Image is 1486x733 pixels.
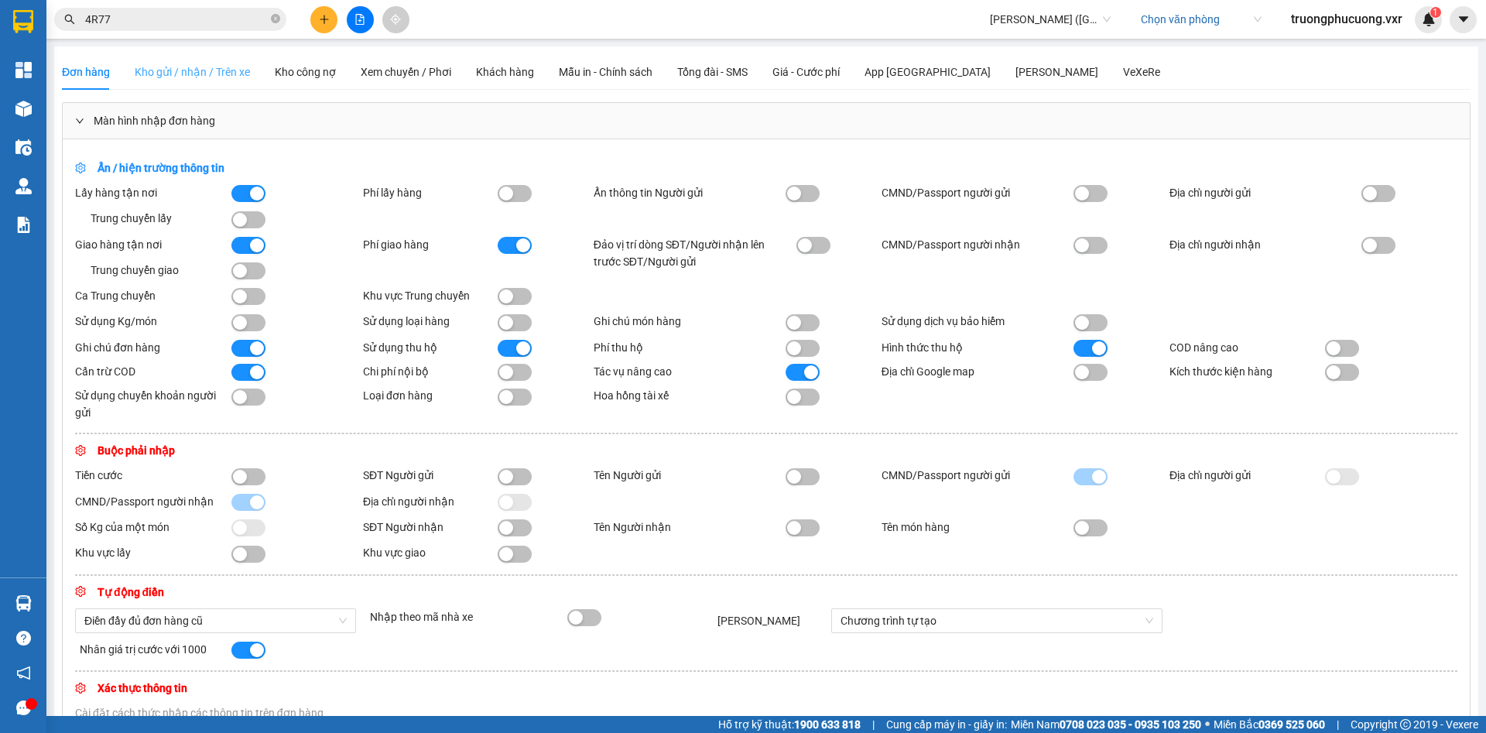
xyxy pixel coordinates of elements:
[365,608,563,625] div: Nhập theo mã nhà xe
[354,14,365,25] span: file-add
[476,63,534,80] div: Khách hàng
[15,139,32,156] img: warehouse-icon
[64,14,75,25] span: search
[882,313,1073,330] div: Sử dụng dịch vụ bảo hiểm
[594,363,786,380] div: Tác vụ nâng cao
[13,10,33,33] img: logo-vxr
[559,66,652,78] span: Mẫu in - Chính sách
[594,236,786,270] div: Đảo vị trí dòng SĐT/Người nhận lên trước SĐT/Người gửi
[594,184,786,201] div: Ẩn thông tin Người gửi
[363,184,498,201] div: Phí lấy hàng
[594,519,786,536] div: Tên Người nhận
[1457,12,1471,26] span: caret-down
[1205,721,1210,728] span: ⚪️
[1011,716,1201,733] span: Miền Nam
[772,66,840,78] span: Giá - Cước phí
[1169,184,1361,201] div: Địa chỉ người gửi
[1169,339,1326,356] div: COD nâng cao
[718,716,861,733] span: Hỗ trợ kỹ thuật:
[1169,363,1326,380] div: Kích thước kiện hàng
[363,544,498,561] div: Khu vực giao
[319,14,330,25] span: plus
[75,445,86,456] span: setting
[390,14,401,25] span: aim
[75,159,651,176] div: Ẩn / hiện trường thông tin
[882,236,1073,253] div: CMND/Passport người nhận
[882,184,1073,201] div: CMND/Passport người gửi
[363,493,498,510] div: Địa chỉ người nhận
[1015,63,1098,80] div: [PERSON_NAME]
[1430,7,1441,18] sup: 1
[1214,716,1325,733] span: Miền Bắc
[717,615,800,627] span: [PERSON_NAME]
[275,63,336,80] div: Kho công nợ
[75,444,175,457] span: Buộc phải nhập
[865,63,991,80] div: App [GEOGRAPHIC_DATA]
[882,519,1073,536] div: Tên món hàng
[1433,7,1438,18] span: 1
[882,363,1073,380] div: Địa chỉ Google map
[84,609,347,632] span: Điền đầy đủ đơn hàng cũ
[75,467,231,484] div: Tiền cước
[75,493,231,510] div: CMND/Passport người nhận
[363,387,498,404] div: Loại đơn hàng
[594,339,786,356] div: Phí thu hộ
[594,387,786,404] div: Hoa hồng tài xế
[75,116,84,125] span: right
[16,666,31,680] span: notification
[1337,716,1339,733] span: |
[15,101,32,117] img: warehouse-icon
[1169,467,1326,484] div: Địa chỉ người gửi
[363,287,498,304] div: Khu vực Trung chuyển
[75,363,231,380] div: Cấn trừ COD
[135,66,250,78] span: Kho gửi / nhận / Trên xe
[361,66,451,78] span: Xem chuyến / Phơi
[677,66,748,78] span: Tổng đài - SMS
[1400,719,1411,730] span: copyright
[363,519,498,536] div: SĐT Người nhận
[363,467,498,484] div: SĐT Người gửi
[1279,9,1415,29] span: truongphucuong.vxr
[1450,6,1477,33] button: caret-down
[271,12,280,27] span: close-circle
[15,595,32,611] img: warehouse-icon
[75,519,231,536] div: Số Kg của một món
[75,210,231,227] div: Trung chuyển lấy
[75,680,651,697] div: Xác thực thông tin
[75,184,231,201] div: Lấy hàng tận nơi
[75,287,231,304] div: Ca Trung chuyển
[75,236,231,253] div: Giao hàng tận nơi
[16,631,31,646] span: question-circle
[594,313,786,330] div: Ghi chú món hàng
[363,363,498,380] div: Chi phí nội bộ
[1123,63,1160,80] div: VeXeRe
[63,103,1470,139] div: Màn hình nhập đơn hàng
[1060,718,1201,731] strong: 0708 023 035 - 0935 103 250
[363,339,498,356] div: Sử dụng thu hộ
[363,313,498,330] div: Sử dụng loại hàng
[1169,236,1361,253] div: Địa chỉ người nhận
[15,217,32,233] img: solution-icon
[75,387,231,421] div: Sử dụng chuyển khoản người gửi
[363,236,498,253] div: Phí giao hàng
[75,641,227,658] div: Nhân giá trị cước với 1000
[75,163,86,173] span: setting
[75,313,231,330] div: Sử dụng Kg/món
[75,544,231,561] div: Khu vực lấy
[75,586,164,598] span: Tự động điền
[62,66,110,78] span: Đơn hàng
[841,609,1153,632] span: Chương trình tự tạo
[75,339,231,356] div: Ghi chú đơn hàng
[75,262,231,279] div: Trung chuyển giao
[15,62,32,78] img: dashboard-icon
[75,586,86,597] span: setting
[794,718,861,731] strong: 1900 633 818
[882,339,1073,356] div: Hình thức thu hộ
[1258,718,1325,731] strong: 0369 525 060
[16,700,31,715] span: message
[594,467,786,484] div: Tên Người gửi
[872,716,875,733] span: |
[1422,12,1436,26] img: icon-new-feature
[347,6,374,33] button: file-add
[382,6,409,33] button: aim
